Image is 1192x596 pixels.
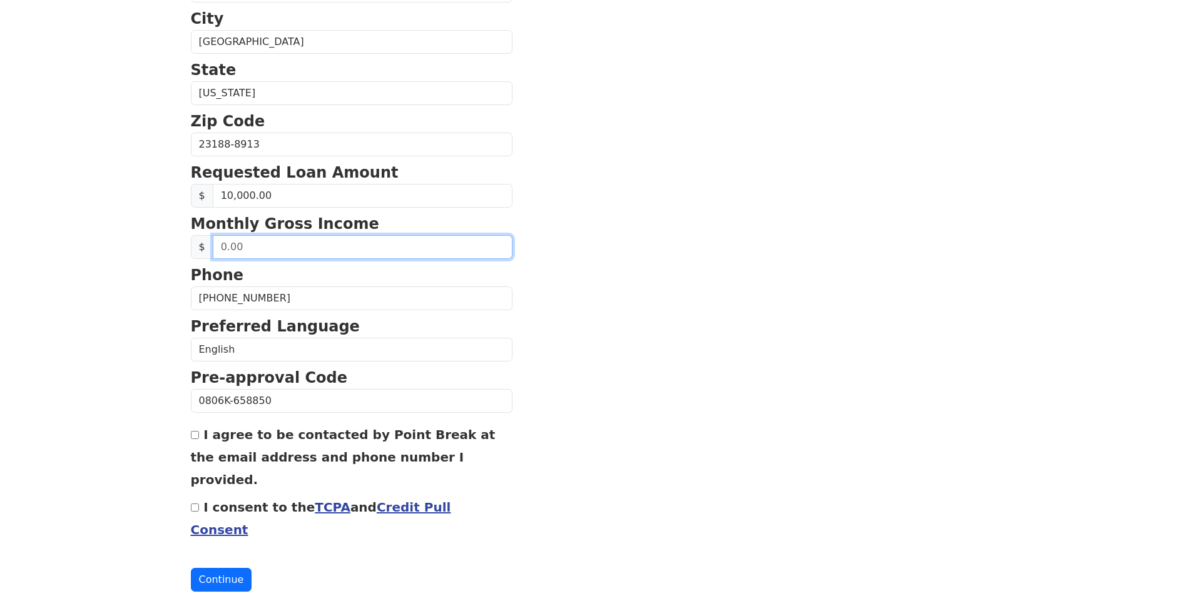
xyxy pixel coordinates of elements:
[191,10,224,28] strong: City
[191,184,213,208] span: $
[191,113,265,130] strong: Zip Code
[191,427,496,487] label: I agree to be contacted by Point Break at the email address and phone number I provided.
[213,235,512,259] input: 0.00
[191,369,348,386] strong: Pre-approval Code
[191,568,252,592] button: Continue
[191,30,512,54] input: City
[213,184,512,208] input: Requested Loan Amount
[191,61,237,79] strong: State
[191,500,451,537] label: I consent to the and
[315,500,350,515] a: TCPA
[191,164,399,181] strong: Requested Loan Amount
[191,286,512,310] input: Phone
[191,213,512,235] p: Monthly Gross Income
[191,235,213,259] span: $
[191,133,512,156] input: Zip Code
[191,318,360,335] strong: Preferred Language
[191,389,512,413] input: Pre-approval Code
[191,266,244,284] strong: Phone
